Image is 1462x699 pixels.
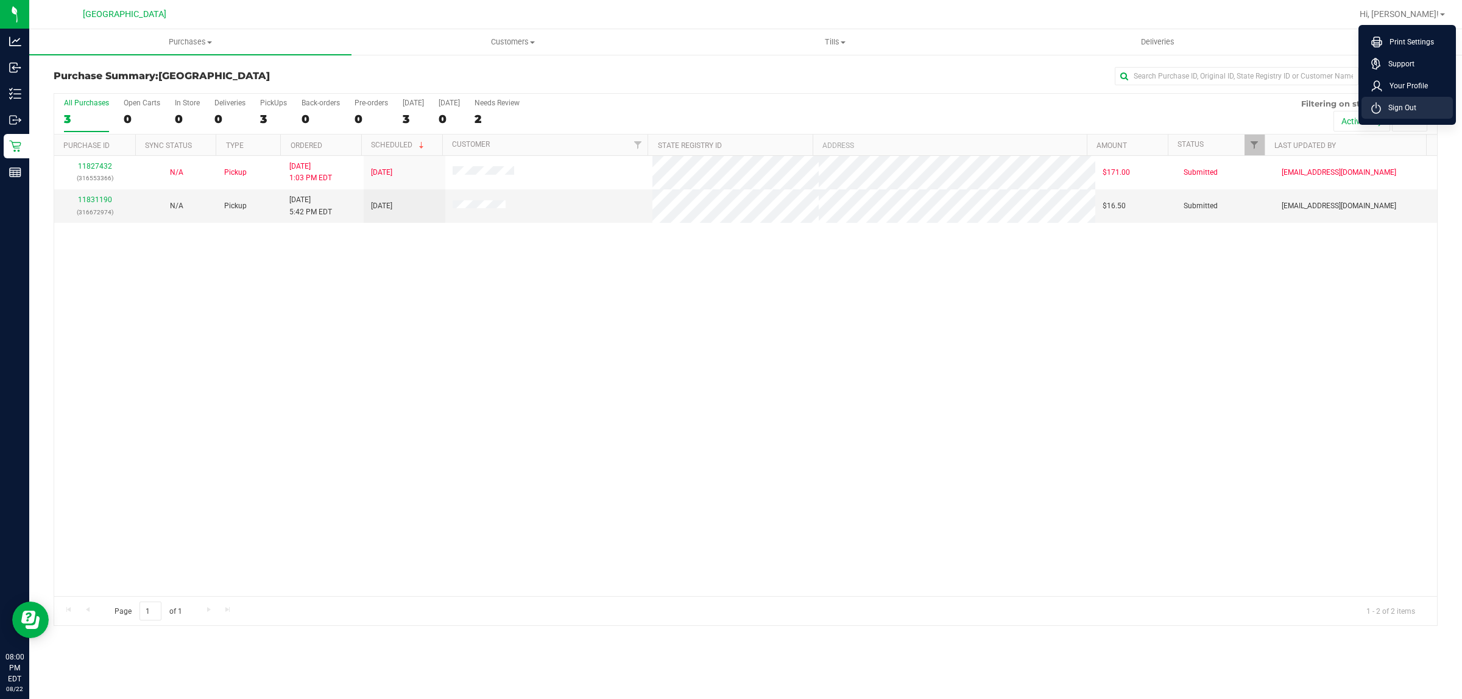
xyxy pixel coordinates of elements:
[1115,67,1358,85] input: Search Purchase ID, Original ID, State Registry ID or Customer Name...
[674,37,995,47] span: Tills
[78,162,112,170] a: 11827432
[289,161,332,184] span: [DATE] 1:03 PM EDT
[1282,200,1396,212] span: [EMAIL_ADDRESS][DOMAIN_NAME]
[1361,97,1453,119] li: Sign Out
[475,99,520,107] div: Needs Review
[224,167,247,178] span: Pickup
[1381,58,1414,70] span: Support
[104,602,192,620] span: Page of 1
[371,141,426,149] a: Scheduled
[12,602,49,638] iframe: Resource center
[260,112,287,126] div: 3
[1274,141,1336,150] a: Last Updated By
[1301,99,1380,108] span: Filtering on status:
[1245,135,1265,155] a: Filter
[5,684,24,694] p: 08/22
[54,71,515,82] h3: Purchase Summary:
[813,135,1087,156] th: Address
[9,114,21,126] inline-svg: Outbound
[355,112,388,126] div: 0
[475,112,520,126] div: 2
[452,140,490,149] a: Customer
[371,200,392,212] span: [DATE]
[29,29,351,55] a: Purchases
[62,206,129,218] p: (316672974)
[371,167,392,178] span: [DATE]
[226,141,244,150] a: Type
[63,141,110,150] a: Purchase ID
[1103,200,1126,212] span: $16.50
[175,112,200,126] div: 0
[170,202,183,210] span: Not Applicable
[355,99,388,107] div: Pre-orders
[139,602,161,620] input: 1
[674,29,996,55] a: Tills
[1103,167,1130,178] span: $171.00
[64,112,109,126] div: 3
[62,172,129,184] p: (316553366)
[289,194,332,217] span: [DATE] 5:42 PM EDT
[1357,602,1425,620] span: 1 - 2 of 2 items
[352,37,673,47] span: Customers
[997,29,1319,55] a: Deliveries
[9,35,21,47] inline-svg: Analytics
[9,88,21,100] inline-svg: Inventory
[9,166,21,178] inline-svg: Reports
[403,99,424,107] div: [DATE]
[158,70,270,82] span: [GEOGRAPHIC_DATA]
[124,112,160,126] div: 0
[9,140,21,152] inline-svg: Retail
[1282,167,1396,178] span: [EMAIL_ADDRESS][DOMAIN_NAME]
[170,167,183,178] button: N/A
[9,61,21,74] inline-svg: Inbound
[214,99,245,107] div: Deliveries
[1096,141,1127,150] a: Amount
[1360,9,1439,19] span: Hi, [PERSON_NAME]!
[1333,111,1390,132] button: Active only
[260,99,287,107] div: PickUps
[1381,102,1416,114] span: Sign Out
[214,112,245,126] div: 0
[170,200,183,212] button: N/A
[224,200,247,212] span: Pickup
[351,29,674,55] a: Customers
[439,99,460,107] div: [DATE]
[658,141,722,150] a: State Registry ID
[124,99,160,107] div: Open Carts
[78,195,112,204] a: 11831190
[302,99,340,107] div: Back-orders
[1382,36,1434,48] span: Print Settings
[145,141,192,150] a: Sync Status
[1178,140,1204,149] a: Status
[291,141,322,150] a: Ordered
[175,99,200,107] div: In Store
[1184,167,1218,178] span: Submitted
[439,112,460,126] div: 0
[302,112,340,126] div: 0
[1125,37,1191,47] span: Deliveries
[5,652,24,684] p: 08:00 PM EDT
[83,9,166,19] span: [GEOGRAPHIC_DATA]
[170,168,183,177] span: Not Applicable
[1371,58,1448,70] a: Support
[29,37,351,47] span: Purchases
[403,112,424,126] div: 3
[1382,80,1428,92] span: Your Profile
[627,135,648,155] a: Filter
[1184,200,1218,212] span: Submitted
[64,99,109,107] div: All Purchases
